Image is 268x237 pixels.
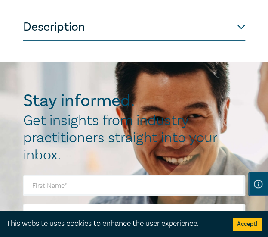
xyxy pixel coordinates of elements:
[23,92,226,110] h2: Stay informed.
[233,218,262,231] button: Accept cookies
[23,112,226,164] h2: Get insights from industry practitioners straight into your inbox.
[254,180,262,188] img: Information Icon
[23,175,245,196] input: First Name*
[23,204,245,225] input: Last Name*
[6,218,220,229] div: This website uses cookies to enhance the user experience.
[23,15,245,41] button: Description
